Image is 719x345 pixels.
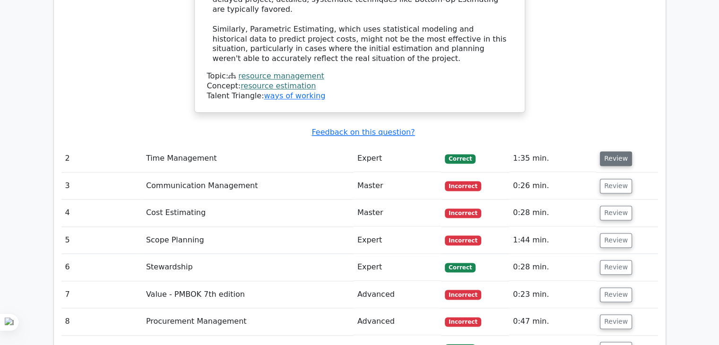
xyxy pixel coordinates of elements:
button: Review [600,233,632,248]
td: 2 [61,145,142,172]
a: resource management [238,71,324,80]
td: Advanced [354,308,441,335]
a: Feedback on this question? [312,128,415,137]
span: Correct [445,154,476,164]
td: Expert [354,227,441,254]
div: Talent Triangle: [207,71,512,101]
td: Stewardship [142,254,354,281]
button: Review [600,314,632,329]
td: Expert [354,145,441,172]
td: 5 [61,227,142,254]
td: 1:44 min. [509,227,596,254]
td: Procurement Management [142,308,354,335]
td: 0:47 min. [509,308,596,335]
button: Review [600,179,632,193]
td: 4 [61,199,142,226]
td: Cost Estimating [142,199,354,226]
div: Topic: [207,71,512,81]
td: Expert [354,254,441,281]
td: 0:26 min. [509,172,596,199]
td: 0:28 min. [509,254,596,281]
td: 0:23 min. [509,281,596,308]
div: Concept: [207,81,512,91]
a: ways of working [264,91,325,100]
button: Review [600,206,632,220]
td: 7 [61,281,142,308]
button: Review [600,151,632,166]
button: Review [600,260,632,275]
td: Master [354,172,441,199]
td: 0:28 min. [509,199,596,226]
span: Correct [445,263,476,272]
span: Incorrect [445,181,481,190]
td: Advanced [354,281,441,308]
button: Review [600,287,632,302]
td: Value - PMBOK 7th edition [142,281,354,308]
td: Communication Management [142,172,354,199]
span: Incorrect [445,208,481,218]
span: Incorrect [445,317,481,327]
td: 1:35 min. [509,145,596,172]
a: resource estimation [241,81,316,90]
td: 6 [61,254,142,281]
td: 3 [61,172,142,199]
td: Master [354,199,441,226]
td: Time Management [142,145,354,172]
td: 8 [61,308,142,335]
span: Incorrect [445,235,481,245]
td: Scope Planning [142,227,354,254]
span: Incorrect [445,290,481,299]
